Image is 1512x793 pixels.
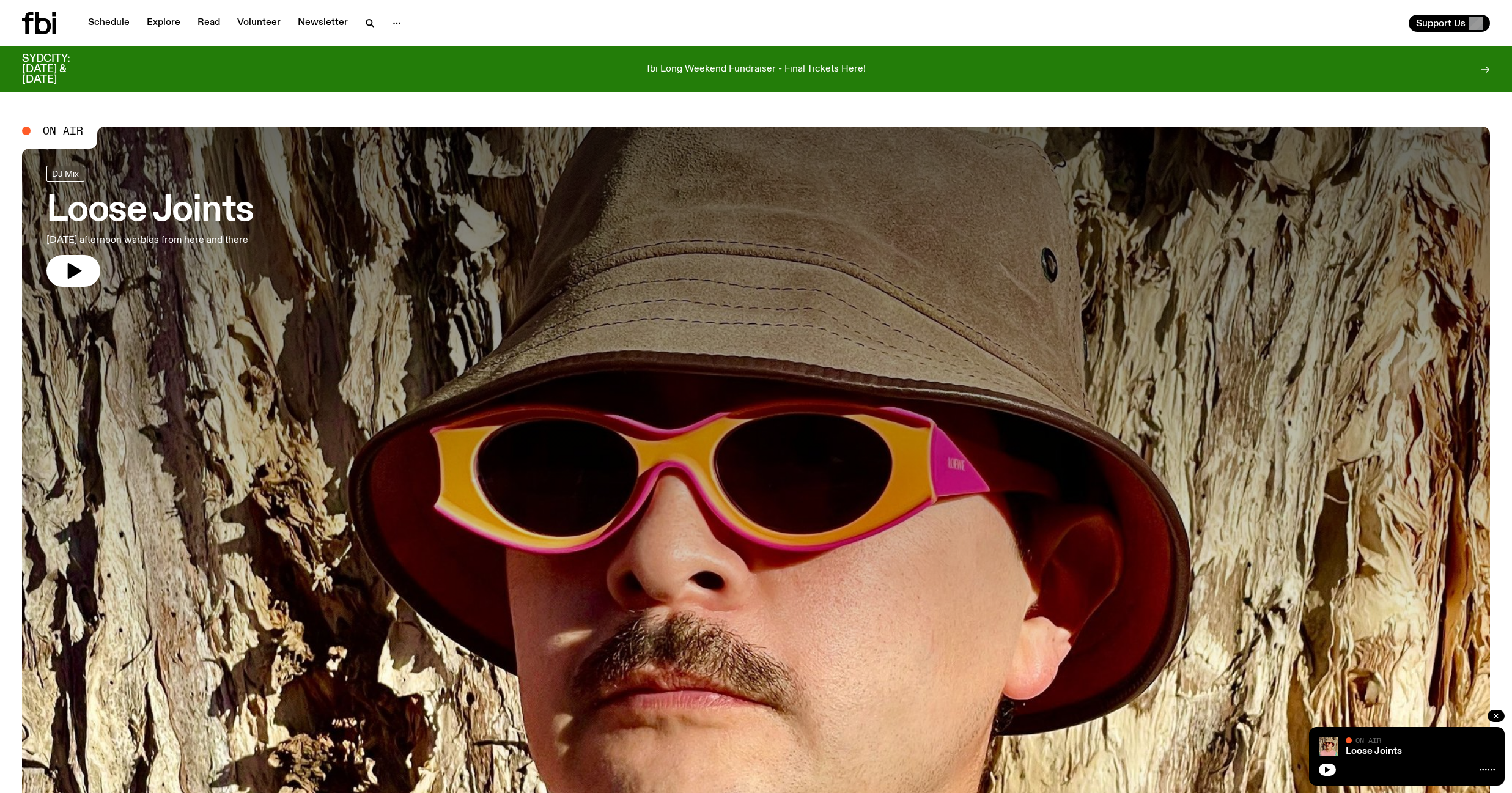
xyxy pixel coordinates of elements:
[1355,736,1381,744] span: On Air
[139,15,188,32] a: Explore
[81,15,137,32] a: Schedule
[46,194,254,228] h3: Loose Joints
[46,166,84,182] a: DJ Mix
[290,15,355,32] a: Newsletter
[52,169,79,178] span: DJ Mix
[647,64,866,75] p: fbi Long Weekend Fundraiser - Final Tickets Here!
[1409,15,1490,32] button: Support Us
[1416,18,1466,29] span: Support Us
[22,54,100,85] h3: SYDCITY: [DATE] & [DATE]
[46,233,254,248] p: [DATE] afternoon warbles from here and there
[1346,747,1402,756] a: Loose Joints
[43,125,83,136] span: On Air
[190,15,227,32] a: Read
[230,15,288,32] a: Volunteer
[1319,737,1338,756] img: Tyson stands in front of a paperbark tree wearing orange sunglasses, a suede bucket hat and a pin...
[46,166,254,287] a: Loose Joints[DATE] afternoon warbles from here and there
